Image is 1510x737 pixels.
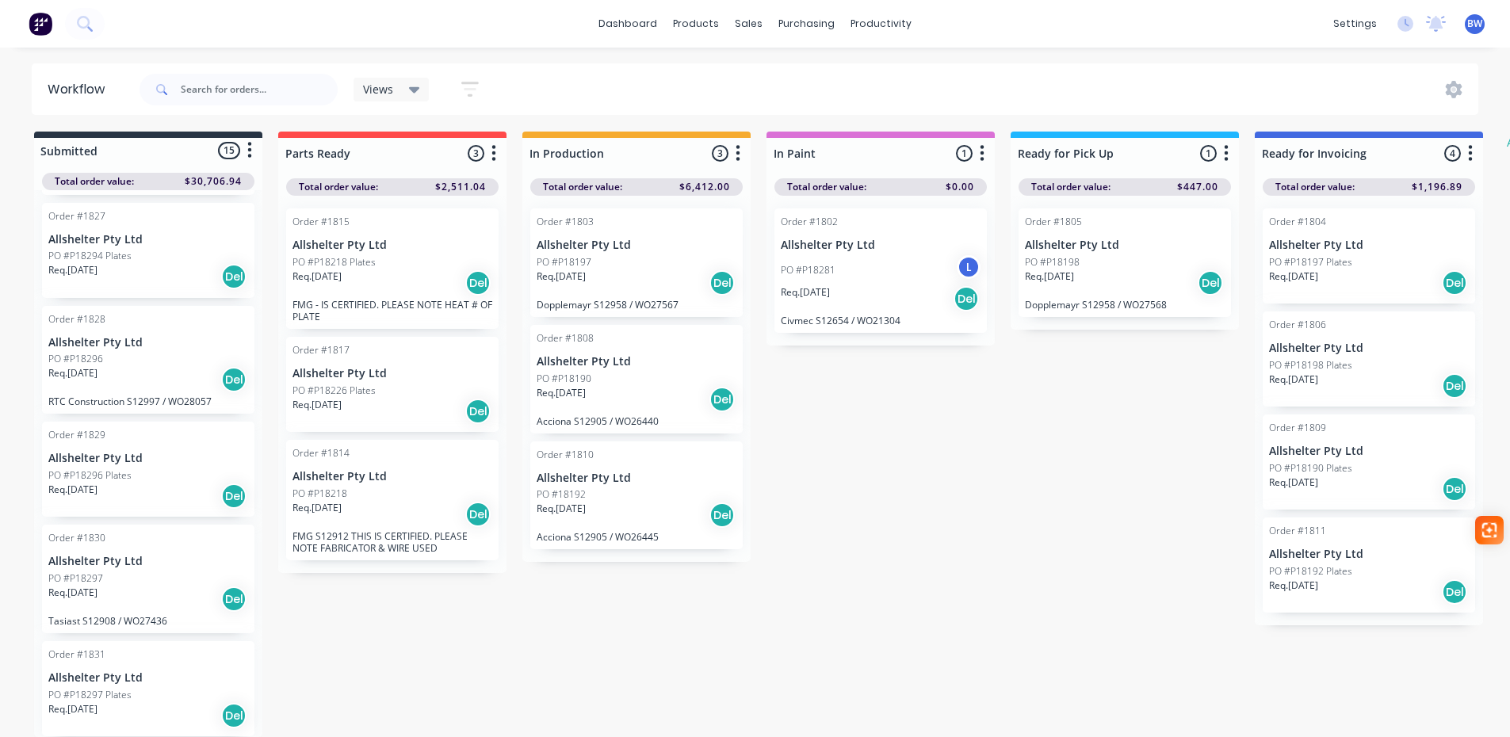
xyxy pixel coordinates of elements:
[42,203,254,298] div: Order #1827Allshelter Pty LtdPO #P18294 PlatesReq.[DATE]Del
[221,586,247,612] div: Del
[48,352,103,366] p: PO #P18296
[537,299,736,311] p: Dopplemayr S12958 / WO27567
[537,502,586,516] p: Req. [DATE]
[1269,445,1469,458] p: Allshelter Pty Ltd
[299,180,378,194] span: Total order value:
[1025,215,1082,229] div: Order #1805
[781,215,838,229] div: Order #1802
[781,263,835,277] p: PO #P18281
[48,555,248,568] p: Allshelter Pty Ltd
[292,470,492,483] p: Allshelter Pty Ltd
[1269,475,1318,490] p: Req. [DATE]
[957,255,981,279] div: L
[29,12,52,36] img: Factory
[1269,215,1326,229] div: Order #1804
[48,688,132,702] p: PO #P18297 Plates
[1325,12,1385,36] div: settings
[709,502,735,528] div: Del
[221,367,247,392] div: Del
[181,74,338,105] input: Search for orders...
[42,641,254,736] div: Order #1831Allshelter Pty LtdPO #P18297 PlatesReq.[DATE]Del
[1025,239,1225,252] p: Allshelter Pty Ltd
[530,208,743,317] div: Order #1803Allshelter Pty LtdPO #P18197Req.[DATE]DelDopplemayr S12958 / WO27567
[537,472,736,485] p: Allshelter Pty Ltd
[48,263,97,277] p: Req. [DATE]
[1025,269,1074,284] p: Req. [DATE]
[537,487,586,502] p: PO #18192
[1269,372,1318,387] p: Req. [DATE]
[292,530,492,554] p: FMG S12912 THIS IS CERTIFIED. PLEASE NOTE FABRICATOR & WIRE USED
[48,366,97,380] p: Req. [DATE]
[1269,255,1352,269] p: PO #P18197 Plates
[1275,180,1355,194] span: Total order value:
[1019,208,1231,317] div: Order #1805Allshelter Pty LtdPO #P18198Req.[DATE]DelDopplemayr S12958 / WO27568
[185,174,242,189] span: $30,706.94
[665,12,727,36] div: products
[286,337,499,432] div: Order #1817Allshelter Pty LtdPO #P18226 PlatesReq.[DATE]Del
[48,483,97,497] p: Req. [DATE]
[465,399,491,424] div: Del
[292,299,492,323] p: FMG - IS CERTIFIED. PLEASE NOTE HEAT # OF PLATE
[781,315,981,326] p: Civmec S12654 / WO21304
[221,264,247,289] div: Del
[1269,421,1326,435] div: Order #1809
[537,531,736,543] p: Acciona S12905 / WO26445
[48,249,132,263] p: PO #P18294 Plates
[292,398,342,412] p: Req. [DATE]
[1269,239,1469,252] p: Allshelter Pty Ltd
[709,270,735,296] div: Del
[543,180,622,194] span: Total order value:
[48,428,105,442] div: Order #1829
[435,180,486,194] span: $2,511.04
[465,270,491,296] div: Del
[42,525,254,633] div: Order #1830Allshelter Pty LtdPO #P18297Req.[DATE]DelTasiast S12908 / WO27436
[1177,180,1218,194] span: $447.00
[1198,270,1223,296] div: Del
[954,286,979,311] div: Del
[1263,517,1475,613] div: Order #1811Allshelter Pty LtdPO #P18192 PlatesReq.[DATE]Del
[48,452,248,465] p: Allshelter Pty Ltd
[537,331,594,346] div: Order #1808
[292,269,342,284] p: Req. [DATE]
[1412,180,1462,194] span: $1,196.89
[1269,461,1352,475] p: PO #P18190 Plates
[537,372,591,386] p: PO #P18190
[1263,414,1475,510] div: Order #1809Allshelter Pty LtdPO #P18190 PlatesReq.[DATE]Del
[292,343,350,357] div: Order #1817
[292,215,350,229] div: Order #1815
[48,233,248,246] p: Allshelter Pty Ltd
[1442,476,1467,502] div: Del
[537,386,586,400] p: Req. [DATE]
[537,239,736,252] p: Allshelter Pty Ltd
[55,174,134,189] span: Total order value:
[1025,255,1080,269] p: PO #P18198
[1269,524,1326,538] div: Order #1811
[1442,270,1467,296] div: Del
[48,312,105,326] div: Order #1828
[1269,564,1352,579] p: PO #P18192 Plates
[781,285,830,300] p: Req. [DATE]
[787,180,866,194] span: Total order value:
[292,367,492,380] p: Allshelter Pty Ltd
[48,671,248,685] p: Allshelter Pty Ltd
[537,215,594,229] div: Order #1803
[292,239,492,252] p: Allshelter Pty Ltd
[1269,358,1352,372] p: PO #P18198 Plates
[1269,269,1318,284] p: Req. [DATE]
[48,468,132,483] p: PO #P18296 Plates
[292,446,350,460] div: Order #1814
[286,440,499,560] div: Order #1814Allshelter Pty LtdPO #P18218Req.[DATE]DelFMG S12912 THIS IS CERTIFIED. PLEASE NOTE FAB...
[48,80,113,99] div: Workflow
[48,586,97,600] p: Req. [DATE]
[1269,342,1469,355] p: Allshelter Pty Ltd
[1269,318,1326,332] div: Order #1806
[221,483,247,509] div: Del
[946,180,974,194] span: $0.00
[1031,180,1111,194] span: Total order value:
[48,336,248,349] p: Allshelter Pty Ltd
[1467,17,1482,31] span: BW
[727,12,770,36] div: sales
[1263,311,1475,407] div: Order #1806Allshelter Pty LtdPO #P18198 PlatesReq.[DATE]Del
[42,422,254,517] div: Order #1829Allshelter Pty LtdPO #P18296 PlatesReq.[DATE]Del
[537,448,594,462] div: Order #1810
